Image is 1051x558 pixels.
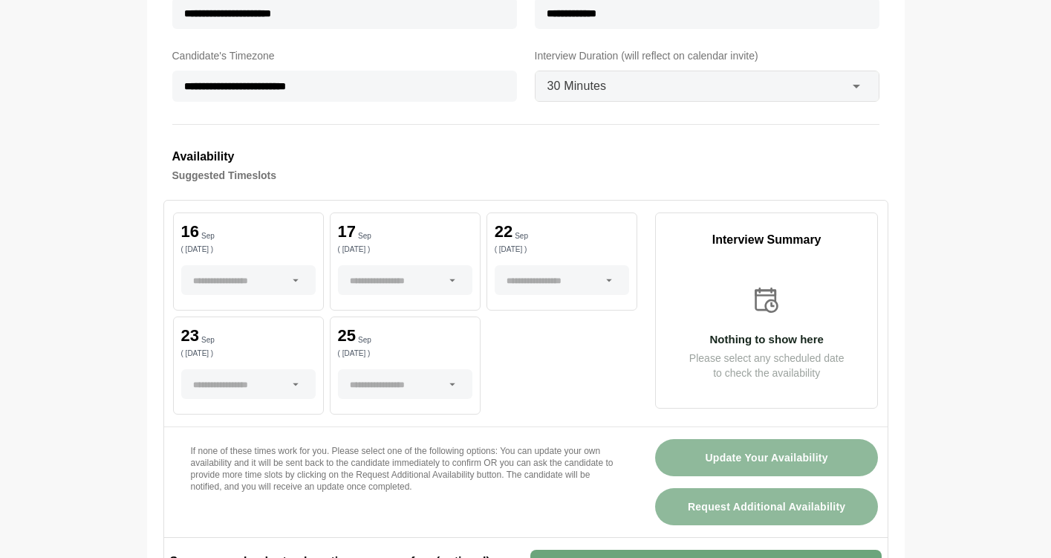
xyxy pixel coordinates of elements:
[656,334,878,345] p: Nothing to show here
[172,166,879,184] h4: Suggested Timeslots
[201,233,215,240] p: Sep
[181,328,199,344] p: 23
[495,246,629,253] p: ( [DATE] )
[338,328,356,344] p: 25
[358,233,371,240] p: Sep
[495,224,513,240] p: 22
[547,77,607,96] span: 30 Minutes
[338,246,472,253] p: ( [DATE] )
[515,233,528,240] p: Sep
[181,246,316,253] p: ( [DATE] )
[656,231,878,249] p: Interview Summary
[191,445,619,493] p: If none of these times work for you. Please select one of the following options: You can update y...
[181,350,316,357] p: ( [DATE] )
[201,337,215,344] p: Sep
[358,337,371,344] p: Sep
[181,224,199,240] p: 16
[655,439,879,476] button: Update Your Availability
[656,351,878,380] p: Please select any scheduled date to check the availability
[338,350,472,357] p: ( [DATE] )
[338,224,356,240] p: 17
[751,285,782,316] img: calender
[172,47,517,65] label: Candidate's Timezone
[172,147,879,166] h3: Availability
[535,47,879,65] label: Interview Duration (will reflect on calendar invite)
[655,488,879,525] button: Request Additional Availability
